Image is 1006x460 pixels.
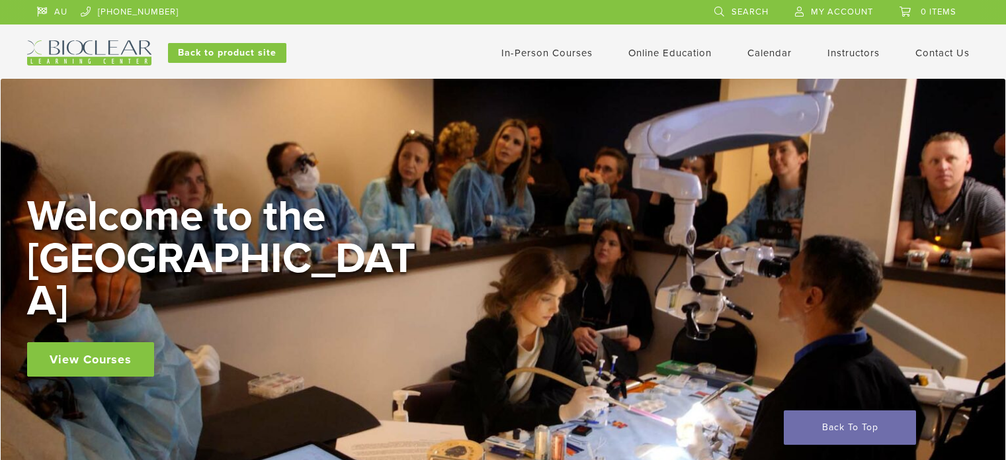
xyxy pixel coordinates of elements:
a: In-Person Courses [501,47,593,59]
span: 0 items [921,7,956,17]
a: Back To Top [784,410,916,445]
a: Instructors [827,47,880,59]
a: Back to product site [168,43,286,63]
span: Search [732,7,769,17]
img: Bioclear [27,40,151,66]
a: View Courses [27,342,154,377]
a: Contact Us [915,47,970,59]
a: Calendar [747,47,792,59]
span: My Account [811,7,873,17]
h2: Welcome to the [GEOGRAPHIC_DATA] [27,195,424,322]
a: Online Education [628,47,712,59]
